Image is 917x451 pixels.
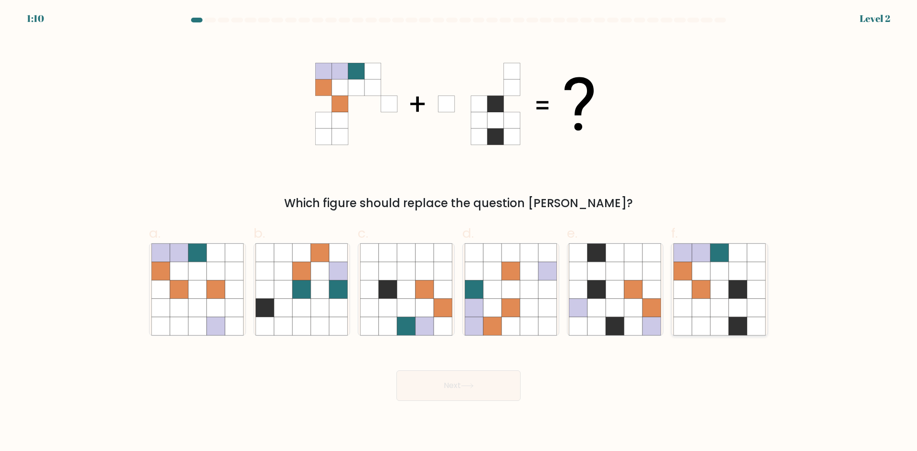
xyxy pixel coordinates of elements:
span: f. [671,224,678,242]
span: d. [462,224,474,242]
span: c. [358,224,368,242]
span: a. [149,224,160,242]
div: Level 2 [860,11,890,26]
div: 1:10 [27,11,44,26]
div: Which figure should replace the question [PERSON_NAME]? [155,195,762,212]
span: e. [567,224,577,242]
span: b. [254,224,265,242]
button: Next [396,370,521,401]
